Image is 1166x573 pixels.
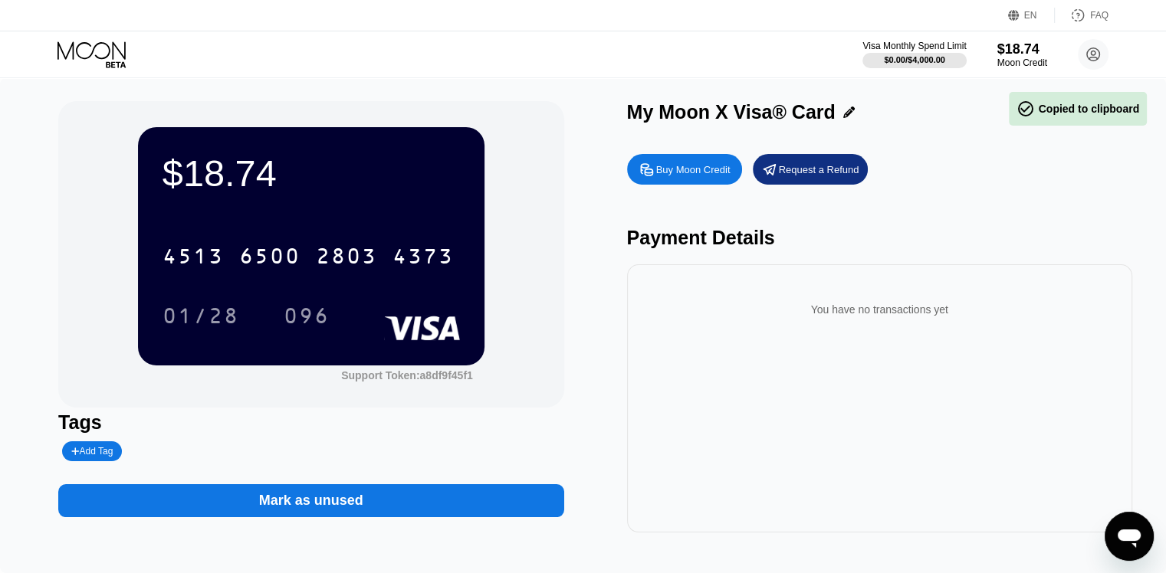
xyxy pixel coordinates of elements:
[259,492,363,509] div: Mark as unused
[1024,10,1037,21] div: EN
[1017,100,1139,118] div: Copied to clipboard
[1008,8,1055,23] div: EN
[341,369,473,381] div: Support Token: a8df9f45f1
[997,57,1047,68] div: Moon Credit
[163,306,239,330] div: 01/28
[656,163,731,176] div: Buy Moon Credit
[1055,8,1109,23] div: FAQ
[1017,100,1035,118] span: 
[884,55,945,64] div: $0.00 / $4,000.00
[1090,10,1109,21] div: FAQ
[272,296,341,335] div: 096
[779,163,859,176] div: Request a Refund
[753,154,868,185] div: Request a Refund
[239,246,301,270] div: 6500
[163,246,224,270] div: 4513
[71,446,113,457] div: Add Tag
[862,41,966,68] div: Visa Monthly Spend Limit$0.00/$4,000.00
[163,152,460,195] div: $18.74
[58,469,563,517] div: Mark as unused
[627,154,742,185] div: Buy Moon Credit
[316,246,377,270] div: 2803
[151,296,251,335] div: 01/28
[627,101,836,123] div: My Moon X Visa® Card
[62,441,122,461] div: Add Tag
[284,306,330,330] div: 096
[153,237,463,275] div: 4513650028034373
[997,41,1047,68] div: $18.74Moon Credit
[58,411,563,434] div: Tags
[627,227,1132,249] div: Payment Details
[639,288,1120,331] div: You have no transactions yet
[1105,512,1154,561] iframe: Кнопка запуска окна обмена сообщениями
[341,369,473,381] div: Support Token:a8df9f45f1
[862,41,966,51] div: Visa Monthly Spend Limit
[392,246,454,270] div: 4373
[997,41,1047,57] div: $18.74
